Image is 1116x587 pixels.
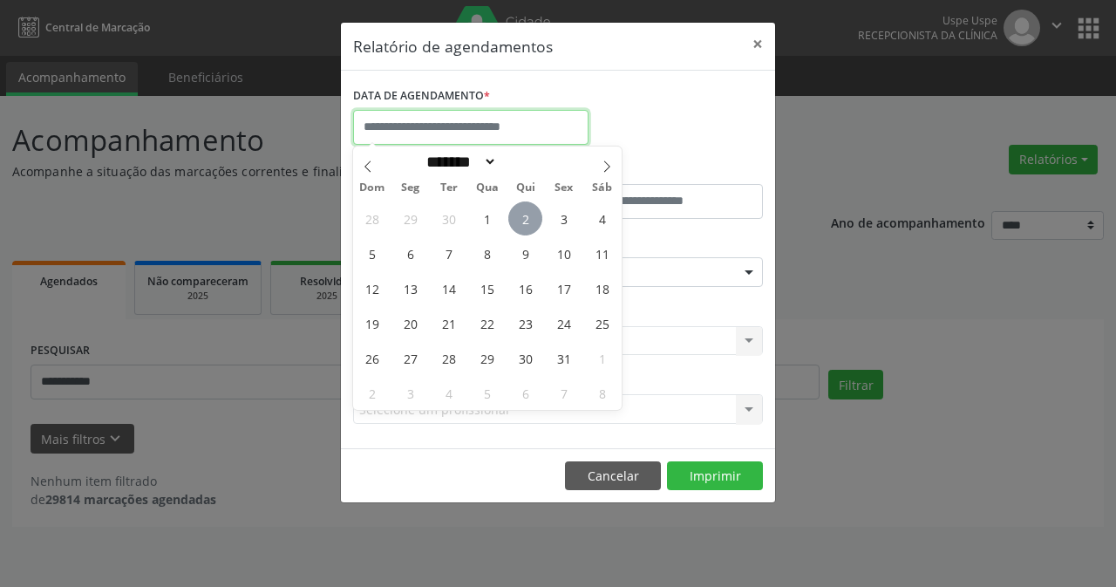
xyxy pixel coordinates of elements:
span: Novembro 3, 2025 [393,376,427,410]
span: Outubro 1, 2025 [470,201,504,235]
span: Outubro 24, 2025 [547,306,581,340]
span: Sex [545,182,583,194]
span: Ter [430,182,468,194]
span: Sáb [583,182,622,194]
span: Outubro 16, 2025 [508,271,542,305]
span: Novembro 6, 2025 [508,376,542,410]
span: Outubro 22, 2025 [470,306,504,340]
span: Novembro 4, 2025 [432,376,466,410]
span: Outubro 6, 2025 [393,236,427,270]
span: Outubro 12, 2025 [355,271,389,305]
span: Outubro 28, 2025 [432,341,466,375]
span: Outubro 13, 2025 [393,271,427,305]
span: Setembro 28, 2025 [355,201,389,235]
span: Outubro 3, 2025 [547,201,581,235]
span: Outubro 20, 2025 [393,306,427,340]
span: Outubro 31, 2025 [547,341,581,375]
span: Outubro 14, 2025 [432,271,466,305]
span: Outubro 17, 2025 [547,271,581,305]
span: Outubro 11, 2025 [585,236,619,270]
button: Cancelar [565,461,661,491]
span: Outubro 21, 2025 [432,306,466,340]
button: Imprimir [667,461,763,491]
span: Outubro 30, 2025 [508,341,542,375]
button: Close [740,23,775,65]
span: Outubro 27, 2025 [393,341,427,375]
select: Month [420,153,497,171]
span: Outubro 7, 2025 [432,236,466,270]
span: Dom [353,182,391,194]
span: Outubro 25, 2025 [585,306,619,340]
span: Outubro 18, 2025 [585,271,619,305]
span: Outubro 5, 2025 [355,236,389,270]
span: Outubro 29, 2025 [470,341,504,375]
h5: Relatório de agendamentos [353,35,553,58]
label: DATA DE AGENDAMENTO [353,83,490,110]
span: Novembro 7, 2025 [547,376,581,410]
span: Qui [507,182,545,194]
span: Outubro 10, 2025 [547,236,581,270]
label: ATÉ [562,157,763,184]
span: Outubro 23, 2025 [508,306,542,340]
span: Novembro 1, 2025 [585,341,619,375]
span: Outubro 15, 2025 [470,271,504,305]
span: Qua [468,182,507,194]
span: Novembro 8, 2025 [585,376,619,410]
span: Novembro 2, 2025 [355,376,389,410]
span: Outubro 26, 2025 [355,341,389,375]
span: Outubro 2, 2025 [508,201,542,235]
span: Seg [391,182,430,194]
span: Outubro 8, 2025 [470,236,504,270]
span: Outubro 9, 2025 [508,236,542,270]
span: Outubro 4, 2025 [585,201,619,235]
span: Setembro 30, 2025 [432,201,466,235]
span: Novembro 5, 2025 [470,376,504,410]
span: Setembro 29, 2025 [393,201,427,235]
input: Year [497,153,555,171]
span: Outubro 19, 2025 [355,306,389,340]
